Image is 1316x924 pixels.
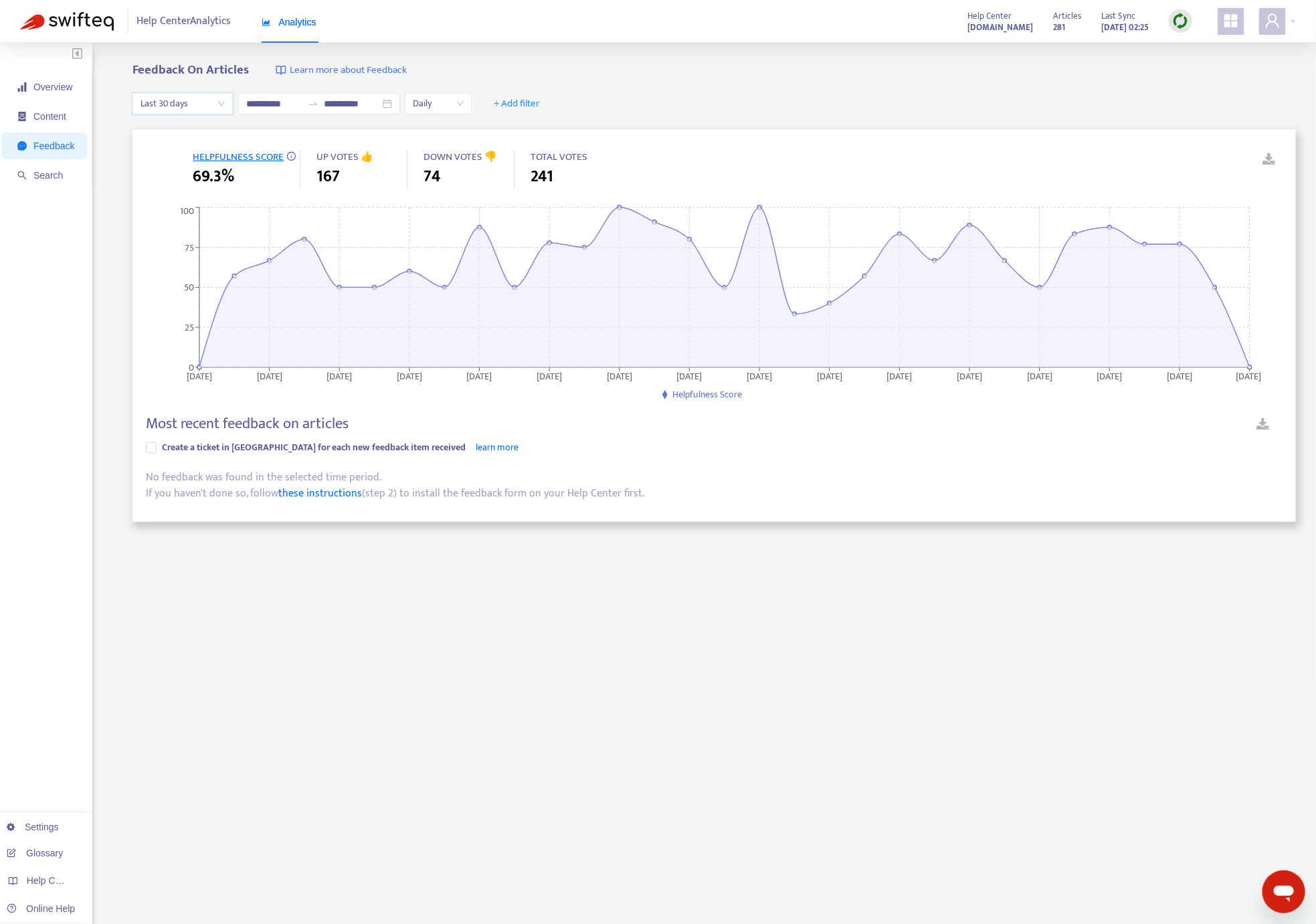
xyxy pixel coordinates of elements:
span: 167 [316,165,340,189]
span: + Add filter [494,96,540,112]
tspan: [DATE] [887,368,913,383]
a: Learn more about Feedback [276,63,407,78]
span: Feedback [33,141,74,151]
span: Help Centers [27,875,82,886]
span: Daily [413,94,464,114]
span: Content [33,111,66,122]
span: container [17,112,27,121]
a: these instructions [278,484,362,502]
tspan: [DATE] [677,368,702,383]
button: + Add filter [484,93,550,114]
span: signal [17,82,27,92]
span: appstore [1223,13,1239,29]
span: Help Center Analytics [137,9,231,34]
span: HELPFULNESS SCORE [193,149,284,165]
span: Last 30 days [140,94,225,114]
span: 69.3% [193,165,234,189]
tspan: [DATE] [957,368,983,383]
span: Help Center [967,9,1012,23]
tspan: [DATE] [327,368,353,383]
b: Feedback On Articles [132,60,249,80]
a: Glossary [7,848,63,858]
span: Helpfulness Score [672,387,742,402]
span: Search [33,170,63,181]
span: swap-right [308,98,318,109]
tspan: 75 [185,240,194,255]
tspan: [DATE] [467,368,492,383]
tspan: [DATE] [1236,368,1262,383]
tspan: [DATE] [607,368,632,383]
span: to [308,98,318,109]
tspan: 25 [185,320,194,335]
div: No feedback was found in the selected time period. [146,470,1283,486]
span: UP VOTES 👍 [316,149,373,165]
img: sync.dc5367851b00ba804db3.png [1172,13,1189,29]
tspan: 0 [189,359,194,375]
tspan: [DATE] [817,368,842,383]
img: image-link [276,65,286,76]
strong: [DOMAIN_NAME] [967,20,1033,35]
a: Online Help [7,903,75,914]
span: Overview [33,82,72,92]
span: DOWN VOTES 👎 [424,149,497,165]
span: search [17,171,27,180]
tspan: [DATE] [397,368,422,383]
tspan: [DATE] [257,368,282,383]
tspan: [DATE] [1167,368,1193,383]
span: TOTAL VOTES [531,149,587,165]
span: 241 [531,165,553,189]
a: Settings [7,822,59,832]
a: [DOMAIN_NAME] [967,19,1033,35]
div: If you haven't done so, follow (step 2) to install the feedback form on your Help Center first. [146,486,1283,502]
span: Analytics [262,17,316,27]
span: Articles [1053,9,1081,23]
tspan: [DATE] [1027,368,1052,383]
span: Learn more about Feedback [290,63,407,78]
span: area-chart [262,17,271,27]
h4: Most recent feedback on articles [146,415,349,433]
strong: 281 [1053,20,1065,35]
strong: [DATE] 02:25 [1101,20,1149,35]
tspan: 100 [180,203,194,219]
span: 74 [424,165,440,189]
tspan: [DATE] [187,368,212,383]
img: Swifteq [20,12,114,31]
span: message [17,141,27,151]
tspan: 50 [184,280,194,295]
a: learn more [476,440,519,455]
tspan: [DATE] [537,368,563,383]
span: Last Sync [1101,9,1135,23]
tspan: [DATE] [747,368,773,383]
iframe: Button to launch messaging window [1262,870,1305,913]
span: Create a ticket in [GEOGRAPHIC_DATA] for each new feedback item received [162,440,466,455]
tspan: [DATE] [1097,368,1123,383]
span: user [1264,13,1281,29]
